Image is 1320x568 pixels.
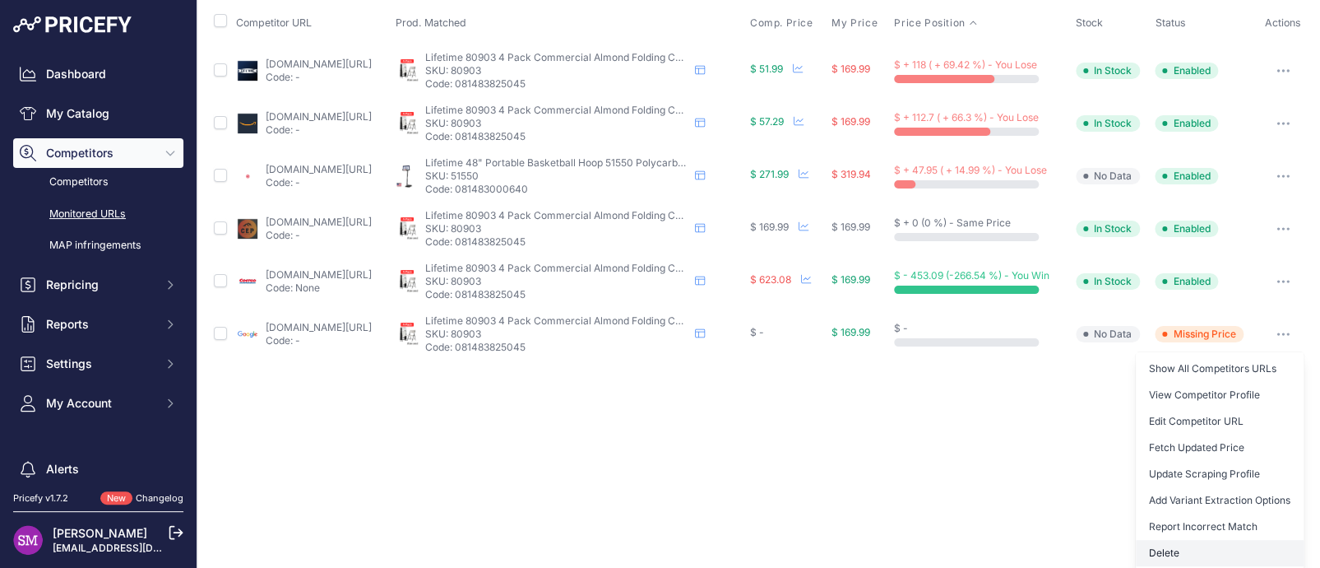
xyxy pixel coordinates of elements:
a: MAP infringements [13,231,183,260]
span: Competitor URL [236,16,312,29]
a: Competitors [13,168,183,197]
span: Enabled [1155,221,1218,237]
button: Price Position [894,16,978,30]
span: No Data [1076,168,1140,184]
p: SKU: 80903 [425,328,688,341]
p: Code: - [266,71,372,84]
img: Pricefy Logo [13,16,132,33]
span: Actions [1265,16,1301,29]
span: $ 169.99 [831,326,870,338]
span: $ + 0 (0 %) - Same Price [894,216,1011,229]
span: $ 51.99 [750,63,783,75]
span: Settings [46,356,154,372]
span: In Stock [1076,273,1140,290]
span: $ 169.99 [831,221,870,233]
p: Code: 081483000640 [425,183,688,196]
a: Update Scraping Profile [1136,461,1304,487]
span: Lifetime 80903 4 Pack Commercial Almond Folding Chair - Almond - 4 Pack [425,104,781,116]
p: Code: 081483825045 [425,288,688,301]
a: [DOMAIN_NAME][URL] [266,321,372,333]
span: In Stock [1076,63,1140,79]
span: Lifetime 80903 4 Pack Commercial Almond Folding Chair - Almond - 4 Pack [425,314,781,327]
a: Show All Competitors URLs [1136,356,1304,382]
span: $ 169.99 [831,115,870,128]
a: [EMAIL_ADDRESS][DOMAIN_NAME] [53,542,225,554]
p: Code: - [266,334,372,347]
span: Comp. Price [750,16,813,30]
span: New [100,491,132,505]
span: Missing Price [1155,326,1244,342]
p: Code: 081483825045 [425,77,688,91]
p: Code: - [266,176,372,189]
span: $ 57.29 [750,115,784,128]
a: [PERSON_NAME] [53,526,147,540]
span: Enabled [1155,273,1218,290]
span: $ 169.99 [831,63,870,75]
p: SKU: 51550 [425,170,688,183]
span: Stock [1076,16,1103,29]
span: Enabled [1155,63,1218,79]
span: Repricing [46,277,154,293]
a: [DOMAIN_NAME][URL] [266,58,372,70]
span: $ - 453.09 (-266.54 %) - You Win [894,269,1049,282]
span: $ 169.99 [831,273,870,286]
button: Competitors [13,138,183,168]
span: Price Position [894,16,965,30]
span: Competitors [46,145,154,161]
span: Lifetime 80903 4 Pack Commercial Almond Folding Chair - Almond - 4 Pack [425,209,781,221]
a: Changelog [136,492,183,504]
button: My Price [831,16,881,30]
button: Reports [13,310,183,339]
a: [DOMAIN_NAME][URL] [266,216,372,228]
a: Alerts [13,454,183,484]
span: $ 623.08 [750,273,791,286]
div: $ - [894,322,1069,335]
p: SKU: 80903 [425,117,688,130]
span: In Stock [1076,115,1140,132]
span: Enabled [1155,168,1218,184]
a: [DOMAIN_NAME][URL] [266,110,372,123]
p: Code: - [266,123,372,137]
span: Lifetime 48" Portable Basketball Hoop 51550 Polycarbonate Backboard - Orange - 48" Backboard [425,156,882,169]
span: Reports [46,316,154,333]
span: Prod. Matched [396,16,466,29]
span: My Account [46,395,154,412]
button: Add Variant Extraction Options [1136,487,1304,514]
p: Code: 081483825045 [425,341,688,354]
span: $ + 112.7 ( + 66.3 %) - You Lose [894,111,1039,123]
span: $ + 118 ( + 69.42 %) - You Lose [894,58,1037,71]
p: SKU: 80903 [425,275,688,288]
p: SKU: 80903 [425,64,688,77]
span: $ 319.94 [831,168,871,180]
button: Repricing [13,270,183,300]
a: Monitored URLs [13,200,183,229]
div: $ - [750,326,825,339]
a: Dashboard [13,59,183,89]
span: Status [1155,16,1185,29]
button: Delete [1136,540,1304,566]
p: SKU: 80903 [425,222,688,235]
p: Code: 081483825045 [425,235,688,249]
span: Lifetime 80903 4 Pack Commercial Almond Folding Chair - Almond - 4 Pack [425,262,781,274]
p: Code: None [266,282,372,295]
nav: Sidebar [13,59,183,547]
span: In Stock [1076,221,1140,237]
button: Comp. Price [750,16,817,30]
a: My Catalog [13,99,183,128]
span: Enabled [1155,115,1218,132]
a: Edit Competitor URL [1136,408,1304,435]
a: View Competitor Profile [1136,382,1304,408]
p: Code: 081483825045 [425,130,688,143]
a: [DOMAIN_NAME][URL] [266,268,372,281]
span: $ + 47.95 ( + 14.99 %) - You Lose [894,164,1047,176]
span: Lifetime 80903 4 Pack Commercial Almond Folding Chair - Almond - 4 Pack [425,51,781,63]
span: My Price [831,16,878,30]
button: Fetch Updated Price [1136,435,1304,461]
span: $ 271.99 [750,168,789,180]
button: Report Incorrect Match [1136,514,1304,540]
button: My Account [13,389,183,418]
a: [DOMAIN_NAME][URL] [266,163,372,175]
span: No Data [1076,326,1140,342]
button: Settings [13,349,183,379]
p: Code: - [266,229,372,242]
